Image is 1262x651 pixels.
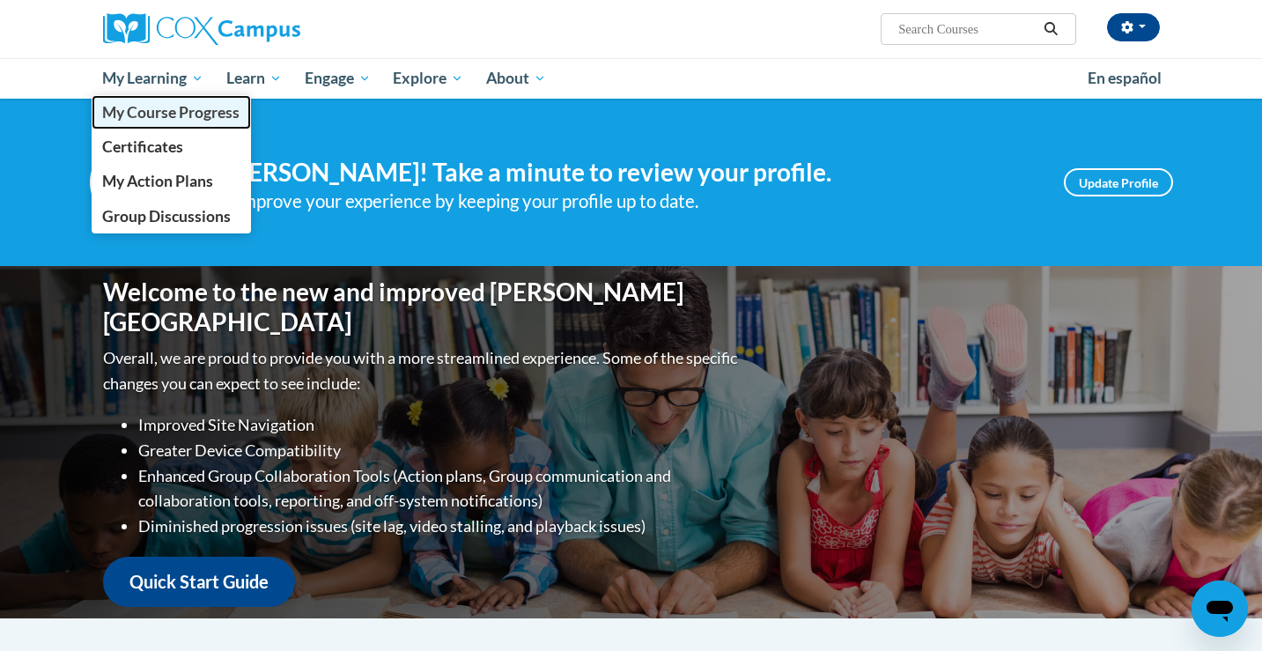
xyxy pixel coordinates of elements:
li: Enhanced Group Collaboration Tools (Action plans, Group communication and collaboration tools, re... [138,463,742,514]
div: Help improve your experience by keeping your profile up to date. [196,187,1037,216]
a: My Learning [92,58,216,99]
li: Greater Device Compatibility [138,438,742,463]
button: Account Settings [1107,13,1160,41]
a: Group Discussions [92,199,252,233]
span: Engage [305,68,371,89]
p: Overall, we are proud to provide you with a more streamlined experience. Some of the specific cha... [103,345,742,396]
a: About [475,58,557,99]
span: Certificates [102,137,183,156]
button: Search [1037,18,1064,40]
a: My Action Plans [92,164,252,198]
span: Group Discussions [102,207,231,226]
iframe: Button to launch messaging window [1192,581,1248,637]
span: Learn [226,68,282,89]
h1: Welcome to the new and improved [PERSON_NAME][GEOGRAPHIC_DATA] [103,277,742,337]
div: Main menu [77,58,1186,99]
a: Engage [293,58,382,99]
li: Diminished progression issues (site lag, video stalling, and playback issues) [138,514,742,539]
h4: Hi [PERSON_NAME]! Take a minute to review your profile. [196,158,1037,188]
span: En español [1088,69,1162,87]
a: Certificates [92,129,252,164]
a: My Course Progress [92,95,252,129]
span: My Course Progress [102,103,240,122]
input: Search Courses [897,18,1037,40]
a: Update Profile [1064,168,1173,196]
span: My Action Plans [102,172,213,190]
a: Explore [381,58,475,99]
span: About [486,68,546,89]
a: En español [1076,60,1173,97]
span: My Learning [102,68,203,89]
a: Cox Campus [103,13,438,45]
li: Improved Site Navigation [138,412,742,438]
a: Learn [215,58,293,99]
img: Profile Image [90,143,169,222]
a: Quick Start Guide [103,557,295,607]
span: Explore [393,68,463,89]
img: Cox Campus [103,13,300,45]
